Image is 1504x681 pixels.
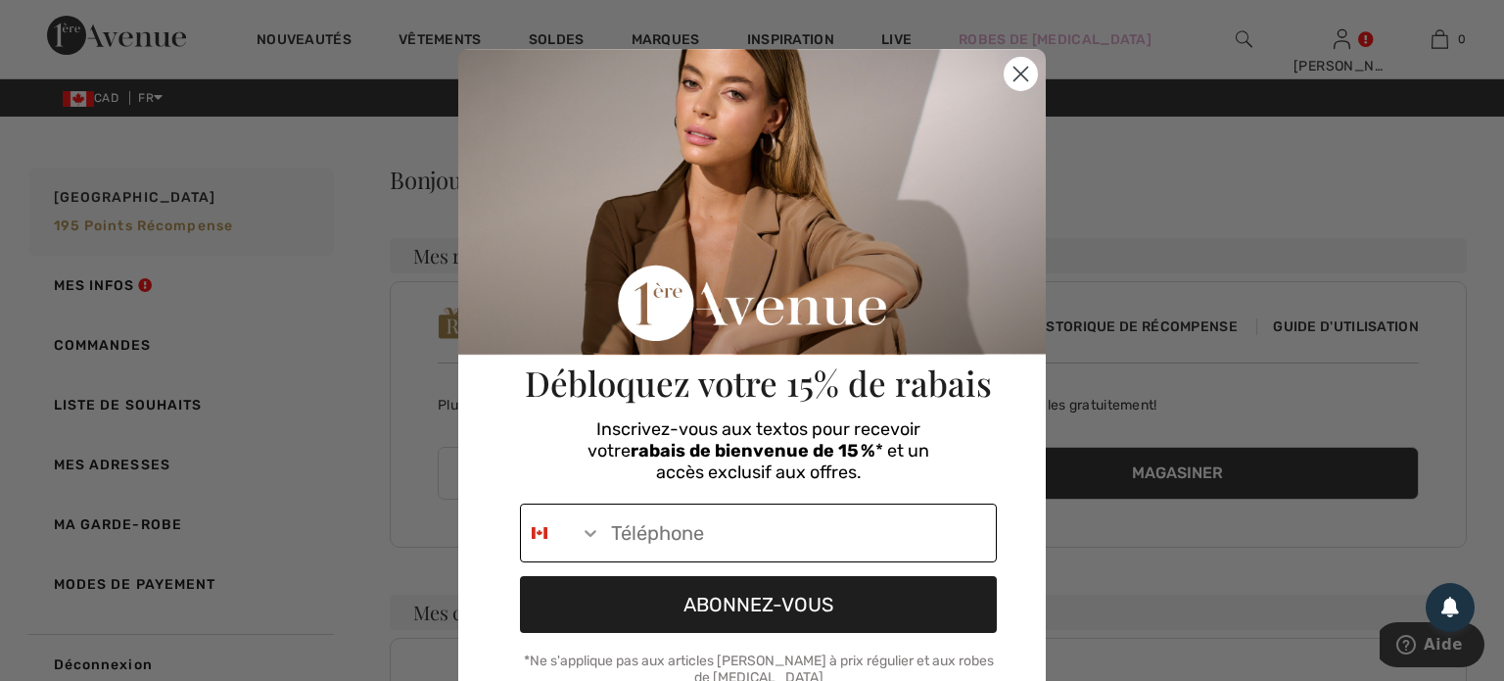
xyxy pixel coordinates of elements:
[525,360,992,406] span: Débloquez votre 15% de rabais
[521,505,601,561] button: Search Countries
[1004,57,1038,91] button: Close dialog
[532,525,547,541] img: Canada
[631,440,875,462] span: rabais de bienvenue de 15 %
[44,14,83,31] span: Aide
[520,576,997,633] button: ABONNEZ-VOUS
[601,505,996,561] input: Téléphone
[587,418,929,483] span: Inscrivez-vous aux textos pour recevoir votre * et un accès exclusif aux offres.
